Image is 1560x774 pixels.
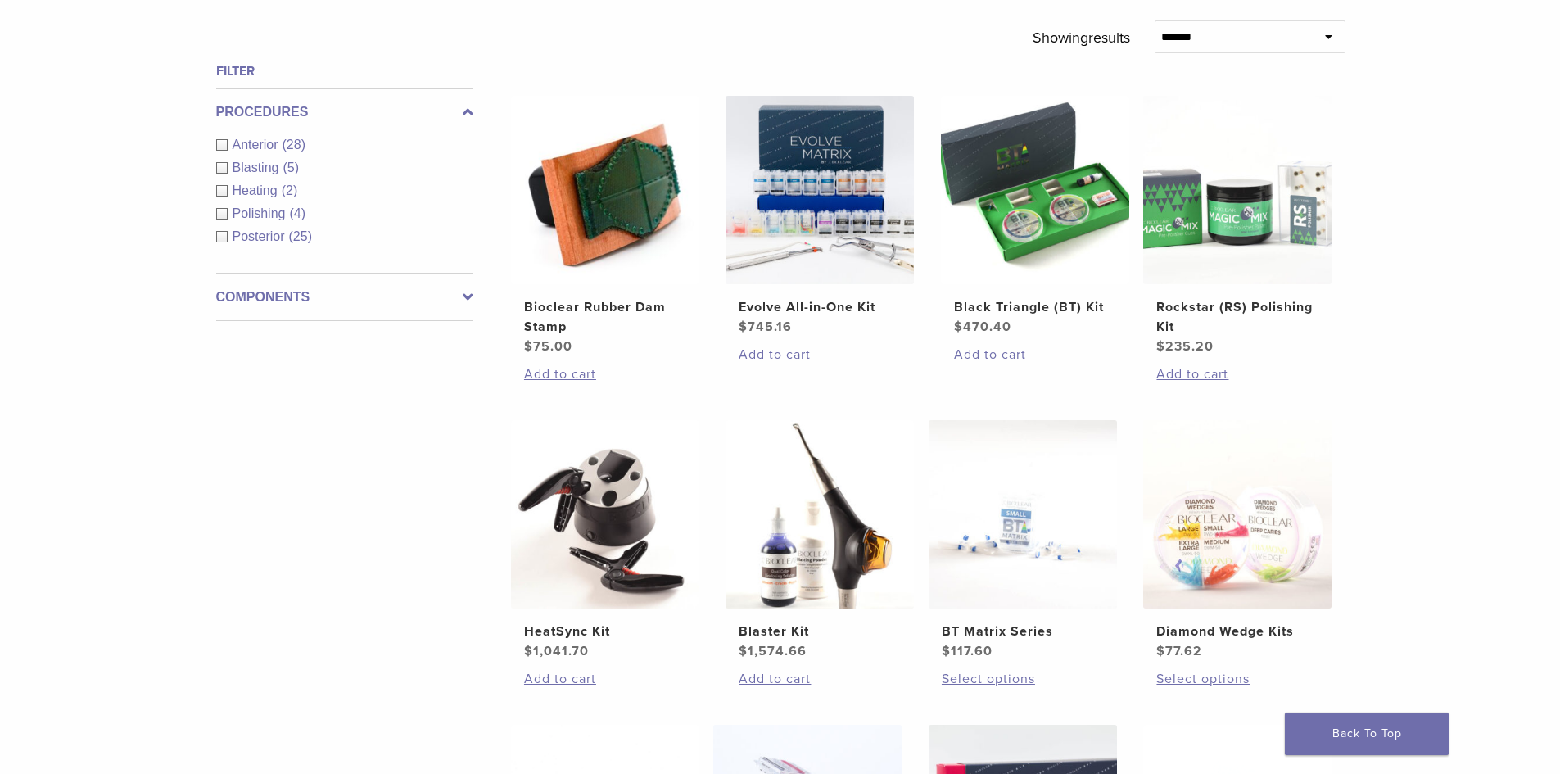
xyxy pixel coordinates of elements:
[941,96,1129,284] img: Black Triangle (BT) Kit
[1143,96,1332,284] img: Rockstar (RS) Polishing Kit
[283,138,305,152] span: (28)
[1156,297,1318,337] h2: Rockstar (RS) Polishing Kit
[1156,643,1202,659] bdi: 77.62
[1156,669,1318,689] a: Select options for “Diamond Wedge Kits”
[726,96,914,284] img: Evolve All-in-One Kit
[929,420,1117,609] img: BT Matrix Series
[510,96,701,356] a: Bioclear Rubber Dam StampBioclear Rubber Dam Stamp $75.00
[233,138,283,152] span: Anterior
[524,364,686,384] a: Add to cart: “Bioclear Rubber Dam Stamp”
[524,338,533,355] span: $
[954,345,1116,364] a: Add to cart: “Black Triangle (BT) Kit”
[940,96,1131,337] a: Black Triangle (BT) KitBlack Triangle (BT) Kit $470.40
[942,622,1104,641] h2: BT Matrix Series
[1156,622,1318,641] h2: Diamond Wedge Kits
[1142,96,1333,356] a: Rockstar (RS) Polishing KitRockstar (RS) Polishing Kit $235.20
[289,229,312,243] span: (25)
[524,669,686,689] a: Add to cart: “HeatSync Kit”
[233,161,283,174] span: Blasting
[1033,20,1130,55] p: Showing results
[739,319,792,335] bdi: 745.16
[739,669,901,689] a: Add to cart: “Blaster Kit”
[216,102,473,122] label: Procedures
[511,420,699,609] img: HeatSync Kit
[233,229,289,243] span: Posterior
[942,643,951,659] span: $
[510,420,701,661] a: HeatSync KitHeatSync Kit $1,041.70
[928,420,1119,661] a: BT Matrix SeriesBT Matrix Series $117.60
[739,319,748,335] span: $
[726,420,914,609] img: Blaster Kit
[282,183,298,197] span: (2)
[739,297,901,317] h2: Evolve All-in-One Kit
[739,643,748,659] span: $
[524,643,589,659] bdi: 1,041.70
[524,643,533,659] span: $
[954,297,1116,317] h2: Black Triangle (BT) Kit
[954,319,963,335] span: $
[524,297,686,337] h2: Bioclear Rubber Dam Stamp
[1156,364,1318,384] a: Add to cart: “Rockstar (RS) Polishing Kit”
[739,345,901,364] a: Add to cart: “Evolve All-in-One Kit”
[1285,713,1449,755] a: Back To Top
[289,206,305,220] span: (4)
[216,61,473,81] h4: Filter
[233,183,282,197] span: Heating
[524,622,686,641] h2: HeatSync Kit
[1156,643,1165,659] span: $
[942,669,1104,689] a: Select options for “BT Matrix Series”
[1156,338,1214,355] bdi: 235.20
[954,319,1011,335] bdi: 470.40
[511,96,699,284] img: Bioclear Rubber Dam Stamp
[1143,420,1332,609] img: Diamond Wedge Kits
[739,622,901,641] h2: Blaster Kit
[524,338,572,355] bdi: 75.00
[739,643,807,659] bdi: 1,574.66
[233,206,290,220] span: Polishing
[216,287,473,307] label: Components
[725,420,916,661] a: Blaster KitBlaster Kit $1,574.66
[725,96,916,337] a: Evolve All-in-One KitEvolve All-in-One Kit $745.16
[942,643,993,659] bdi: 117.60
[1156,338,1165,355] span: $
[1142,420,1333,661] a: Diamond Wedge KitsDiamond Wedge Kits $77.62
[283,161,299,174] span: (5)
